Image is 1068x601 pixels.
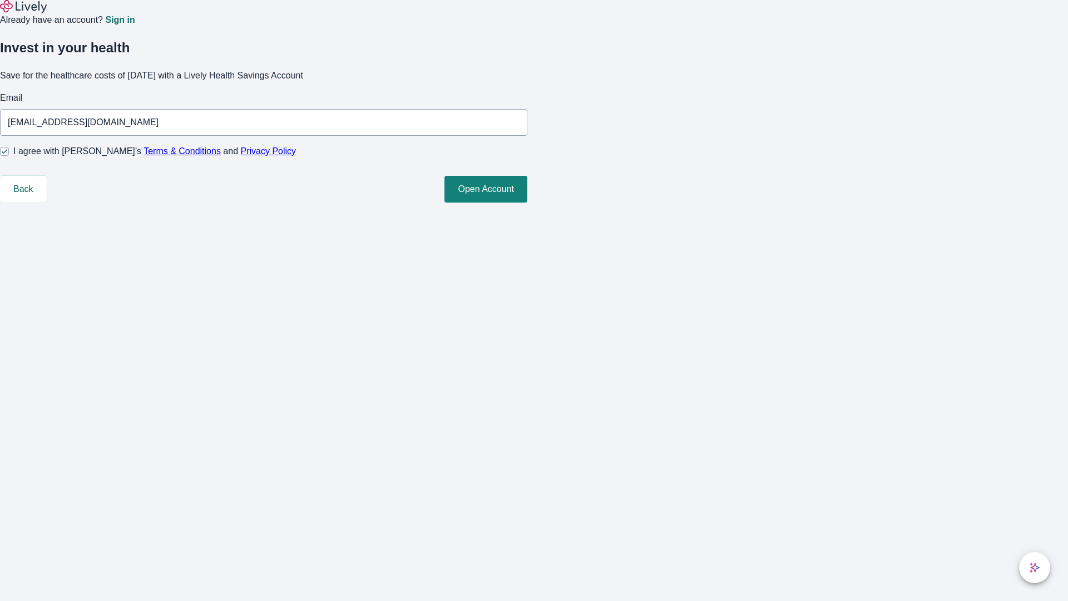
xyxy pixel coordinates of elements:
a: Privacy Policy [241,146,296,156]
a: Terms & Conditions [144,146,221,156]
span: I agree with [PERSON_NAME]’s and [13,145,296,158]
button: Open Account [444,176,527,203]
svg: Lively AI Assistant [1029,562,1040,573]
button: chat [1019,552,1050,583]
a: Sign in [105,16,135,24]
